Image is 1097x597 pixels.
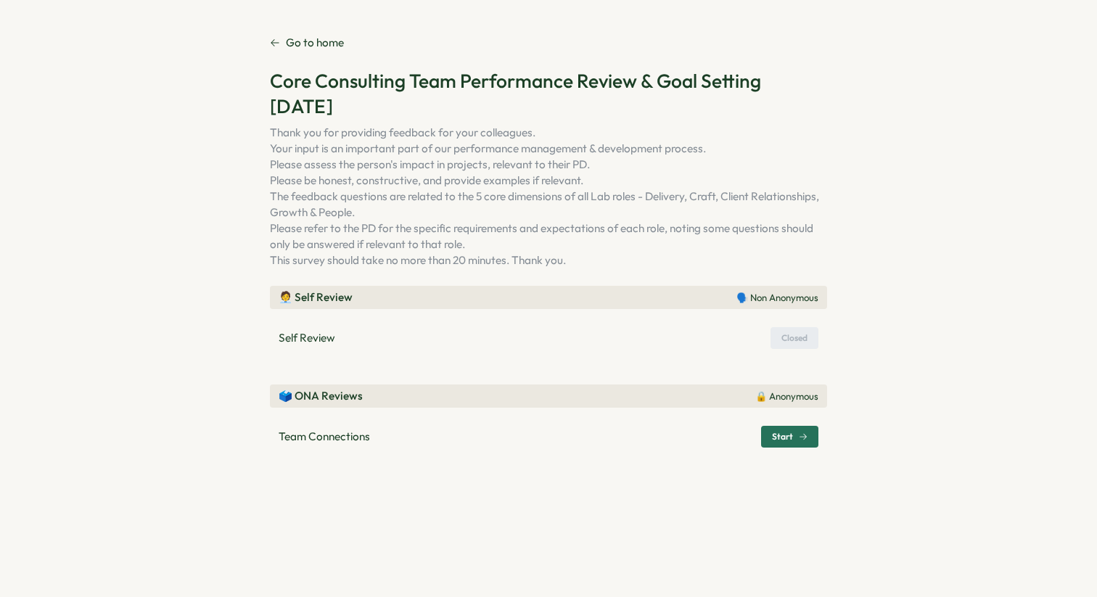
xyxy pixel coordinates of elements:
a: Go to home [270,35,344,51]
span: Start [772,432,793,441]
p: Team Connections [279,429,370,445]
p: Self Review [279,330,335,346]
p: Go to home [286,35,344,51]
button: Start [761,426,818,448]
p: 🔒 Anonymous [755,390,818,403]
p: Thank you for providing feedback for your colleagues. Your input is an important part of our perf... [270,125,827,268]
h2: Core Consulting Team Performance Review & Goal Setting [DATE] [270,68,827,119]
p: 🧑‍💼 Self Review [279,289,353,305]
p: 🗳️ ONA Reviews [279,388,363,404]
p: 🗣️ Non Anonymous [736,292,818,305]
